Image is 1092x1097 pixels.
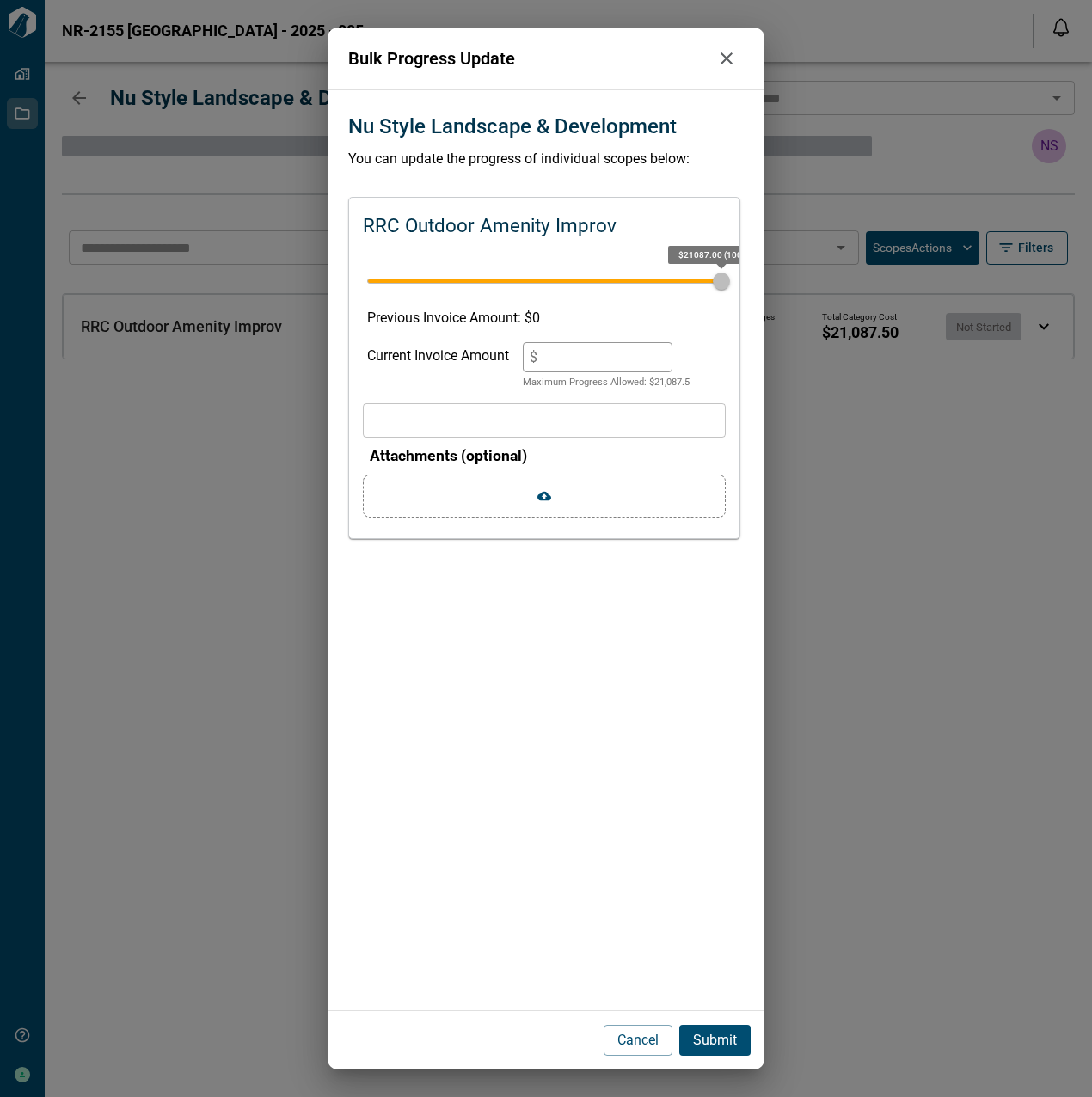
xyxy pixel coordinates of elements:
p: You can update the progress of individual scopes below: [348,149,744,169]
span: $ [530,349,537,365]
p: Bulk Progress Update [348,46,709,71]
p: Nu Style Landscape & Development [348,111,677,142]
p: RRC Outdoor Amenity Improv [363,211,617,241]
div: Current Invoice Amount [367,342,509,390]
p: Previous Invoice Amount: $ 0 [367,308,721,328]
p: Attachments (optional) [370,444,726,467]
p: Cancel [617,1030,659,1051]
p: Submit [693,1030,737,1051]
button: Submit [679,1025,751,1056]
p: Maximum Progress Allowed: $ 21,087.5 [523,376,690,390]
button: Cancel [604,1025,672,1056]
